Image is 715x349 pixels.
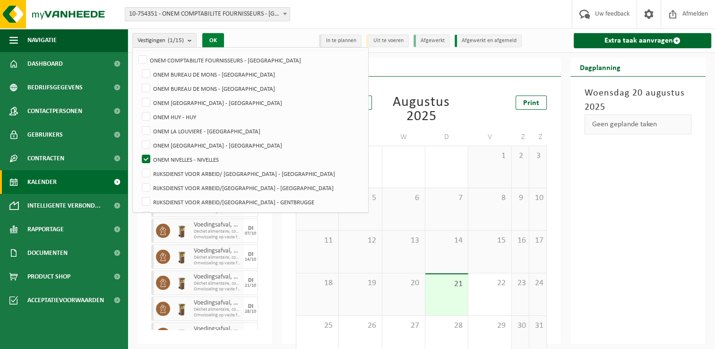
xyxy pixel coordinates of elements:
[382,129,425,146] td: W
[344,278,377,288] span: 19
[194,313,241,318] span: Omwisseling op vaste frequentie (incl. verwerking)
[523,99,539,107] span: Print
[473,321,506,331] span: 29
[455,35,522,47] li: Afgewerkt en afgemeld
[517,278,524,288] span: 23
[194,247,241,255] span: Voedingsafval, bevat producten van dierlijke oorsprong, onverpakt, categorie 3
[534,193,542,203] span: 10
[140,138,362,152] label: ONEM [GEOGRAPHIC_DATA] - [GEOGRAPHIC_DATA]
[516,96,547,110] a: Print
[194,235,241,240] span: Omwisseling op vaste frequentie (incl. verwerking)
[430,193,463,203] span: 7
[175,224,189,238] img: WB-0140-HPE-BN-01
[140,166,362,181] label: RIJKSDIENST VOOR ARBEID/ [GEOGRAPHIC_DATA] - [GEOGRAPHIC_DATA]
[27,147,64,170] span: Contracten
[387,321,420,331] span: 27
[175,328,189,342] img: WB-0140-HPE-BN-01
[125,7,290,21] span: 10-754351 - ONEM COMPTABILITE FOURNISSEURS - BRUXELLES
[529,129,547,146] td: Z
[27,194,101,218] span: Intelligente verbond...
[27,265,70,288] span: Product Shop
[194,273,241,281] span: Voedingsafval, bevat producten van dierlijke oorsprong, onverpakt, categorie 3
[27,218,64,241] span: Rapportage
[132,33,197,47] button: Vestigingen(1/15)
[245,283,256,288] div: 21/10
[245,231,256,236] div: 07/10
[473,278,506,288] span: 22
[380,96,462,124] div: Augustus 2025
[585,86,691,114] h3: Woensdag 20 augustus 2025
[140,124,362,138] label: ONEM LA LOUVIERE - [GEOGRAPHIC_DATA]
[585,114,691,134] div: Geen geplande taken
[319,35,362,47] li: In te plannen
[27,99,82,123] span: Contactpersonen
[468,129,511,146] td: V
[248,252,253,257] div: DI
[425,129,468,146] td: D
[534,321,542,331] span: 31
[248,278,253,283] div: DI
[387,193,420,203] span: 6
[366,35,409,47] li: Uit te voeren
[125,8,290,21] span: 10-754351 - ONEM COMPTABILITE FOURNISSEURS - BRUXELLES
[534,236,542,246] span: 17
[175,250,189,264] img: WB-0140-HPE-BN-01
[27,52,63,76] span: Dashboard
[430,236,463,246] span: 14
[140,81,362,96] label: ONEM BUREAU DE MONS - [GEOGRAPHIC_DATA]
[301,236,334,246] span: 11
[27,288,104,312] span: Acceptatievoorwaarden
[27,28,57,52] span: Navigatie
[194,229,241,235] span: Déchet alimentaire, contenant des produits d'origine animale
[194,281,241,287] span: Déchet alimentaire, contenant des produits d'origine animale
[517,236,524,246] span: 16
[27,76,83,99] span: Bedrijfsgegevens
[517,193,524,203] span: 9
[27,123,63,147] span: Gebruikers
[194,255,241,261] span: Déchet alimentaire, contenant des produits d'origine animale
[534,151,542,161] span: 3
[534,278,542,288] span: 24
[194,307,241,313] span: Déchet alimentaire, contenant des produits d'origine animale
[168,37,184,44] count: (1/15)
[138,34,184,48] span: Vestigingen
[202,33,224,48] button: OK
[27,170,57,194] span: Kalender
[344,236,377,246] span: 12
[574,33,711,48] a: Extra taak aanvragen
[137,53,362,67] label: ONEM COMPTABILITE FOURNISSEURS - [GEOGRAPHIC_DATA]
[344,321,377,331] span: 26
[473,193,506,203] span: 8
[27,241,68,265] span: Documenten
[140,209,362,223] label: RIJKSDIENST VOOR ARBEID/[GEOGRAPHIC_DATA] - [GEOGRAPHIC_DATA]
[140,152,362,166] label: ONEM NIVELLES - NIVELLES
[248,304,253,309] div: DI
[413,35,450,47] li: Afgewerkt
[301,321,334,331] span: 25
[140,195,362,209] label: RIJKSDIENST VOOR ARBEID/[GEOGRAPHIC_DATA] - GENTBRUGGE
[430,279,463,289] span: 21
[301,278,334,288] span: 18
[512,129,529,146] td: Z
[473,236,506,246] span: 15
[175,276,189,290] img: WB-0140-HPE-BN-01
[473,151,506,161] span: 1
[387,278,420,288] span: 20
[194,261,241,266] span: Omwisseling op vaste frequentie (incl. verwerking)
[194,287,241,292] span: Omwisseling op vaste frequentie (incl. verwerking)
[194,299,241,307] span: Voedingsafval, bevat producten van dierlijke oorsprong, onverpakt, categorie 3
[175,302,189,316] img: WB-0140-HPE-BN-01
[140,181,362,195] label: RIJKSDIENST VOOR ARBEID/[GEOGRAPHIC_DATA] - [GEOGRAPHIC_DATA]
[245,309,256,314] div: 28/10
[140,110,362,124] label: ONEM HUY - HUY
[517,321,524,331] span: 30
[194,221,241,229] span: Voedingsafval, bevat producten van dierlijke oorsprong, onverpakt, categorie 3
[248,226,253,231] div: DI
[245,257,256,262] div: 14/10
[570,58,630,76] h2: Dagplanning
[387,236,420,246] span: 13
[248,330,253,335] div: DI
[140,96,362,110] label: ONEM [GEOGRAPHIC_DATA] - [GEOGRAPHIC_DATA]
[517,151,524,161] span: 2
[194,325,241,333] span: Voedingsafval, bevat producten van dierlijke oorsprong, onverpakt, categorie 3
